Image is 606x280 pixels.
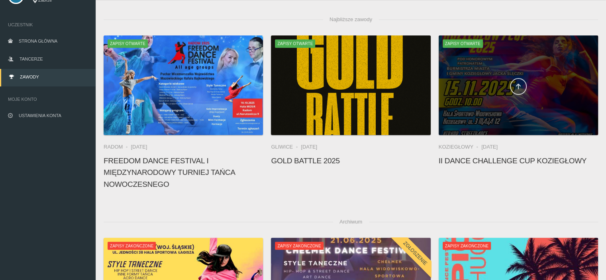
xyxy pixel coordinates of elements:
span: Ustawienia konta [19,113,61,118]
li: [DATE] [301,143,317,151]
li: [DATE] [481,143,498,151]
span: Uczestnik [8,21,88,29]
span: Najbliższe zawody [323,12,379,27]
img: Gold Battle 2025 [271,35,430,135]
span: Archiwum [333,214,369,230]
h4: Gold Battle 2025 [271,155,430,166]
li: Koziegłowy [439,143,481,151]
a: II Dance Challenge Cup KOZIEGŁOWYZapisy otwarte [439,35,598,135]
li: Radom [104,143,131,151]
span: Zapisy otwarte [275,39,315,47]
span: Zapisy otwarte [108,39,148,47]
li: [DATE] [131,143,147,151]
a: Gold Battle 2025Zapisy otwarte [271,35,430,135]
span: Zawody [20,74,39,79]
li: Gliwice [271,143,301,151]
img: FREEDOM DANCE FESTIVAL I Międzynarodowy Turniej Tańca Nowoczesnego [104,35,263,135]
span: Zapisy zakończone [275,242,323,250]
span: Zapisy zakończone [108,242,156,250]
div: Zgłoszenie [390,228,440,278]
span: Moje konto [8,95,88,103]
h4: FREEDOM DANCE FESTIVAL I Międzynarodowy Turniej Tańca Nowoczesnego [104,155,263,190]
span: Strona główna [19,39,57,43]
span: Zapisy zakończone [443,242,491,250]
span: Tancerze [20,57,43,61]
h4: II Dance Challenge Cup KOZIEGŁOWY [439,155,598,166]
a: FREEDOM DANCE FESTIVAL I Międzynarodowy Turniej Tańca NowoczesnegoZapisy otwarte [104,35,263,135]
span: Zapisy otwarte [443,39,483,47]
